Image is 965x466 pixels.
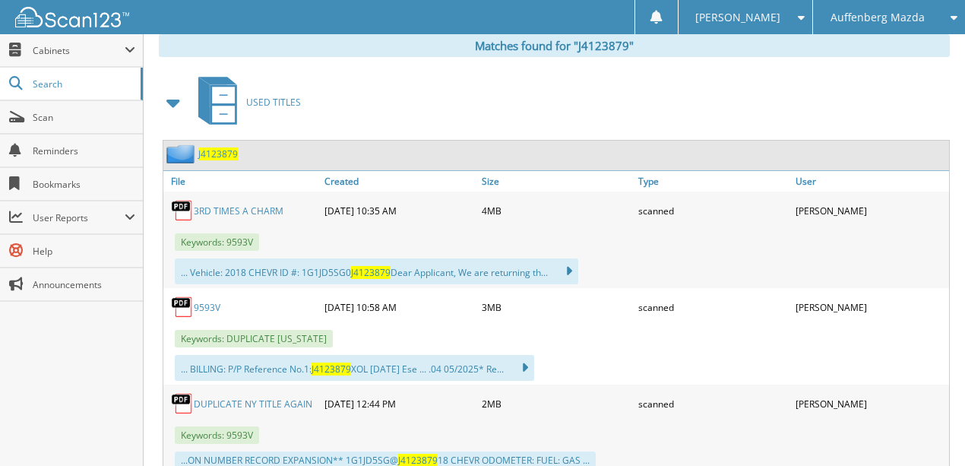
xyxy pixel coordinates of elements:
[634,292,792,322] div: scanned
[792,388,949,419] div: [PERSON_NAME]
[478,195,635,226] div: 4MB
[889,393,965,466] iframe: Chat Widget
[194,398,312,411] a: DUPLICATE NY TITLE AGAIN
[312,363,351,376] span: J4123879
[321,171,478,192] a: Created
[175,355,534,381] div: ... BILLING: P/P Reference No.1: XOL [DATE] Ese ... .04 05/2025* Re...
[15,7,129,27] img: scan123-logo-white.svg
[175,258,578,284] div: ... Vehicle: 2018 CHEVR ID #: 1G1JD5SG0 Dear Applicant, We are returning th...
[198,147,238,160] a: J4123879
[831,13,925,22] span: Auffenberg Mazda
[194,204,283,217] a: 3RD TIMES A CHARM
[189,72,301,132] a: USED TITLES
[634,388,792,419] div: scanned
[321,195,478,226] div: [DATE] 10:35 AM
[695,13,780,22] span: [PERSON_NAME]
[351,266,391,279] span: J4123879
[175,330,333,347] span: Keywords: DUPLICATE [US_STATE]
[33,278,135,291] span: Announcements
[478,171,635,192] a: Size
[321,292,478,322] div: [DATE] 10:58 AM
[159,34,950,57] div: Matches found for "J4123879"
[175,426,259,444] span: Keywords: 9593V
[792,292,949,322] div: [PERSON_NAME]
[171,199,194,222] img: PDF.png
[175,233,259,251] span: Keywords: 9593V
[194,301,220,314] a: 9593V
[33,144,135,157] span: Reminders
[171,296,194,319] img: PDF.png
[792,195,949,226] div: [PERSON_NAME]
[321,388,478,419] div: [DATE] 12:44 PM
[634,171,792,192] a: Type
[166,144,198,163] img: folder2.png
[33,245,135,258] span: Help
[478,388,635,419] div: 2MB
[33,211,125,224] span: User Reports
[246,96,301,109] span: USED TITLES
[478,292,635,322] div: 3MB
[792,171,949,192] a: User
[171,392,194,415] img: PDF.png
[33,78,133,90] span: Search
[33,111,135,124] span: Scan
[163,171,321,192] a: File
[33,178,135,191] span: Bookmarks
[634,195,792,226] div: scanned
[33,44,125,57] span: Cabinets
